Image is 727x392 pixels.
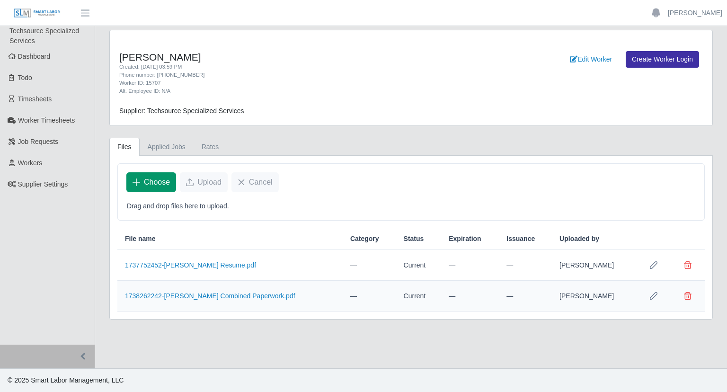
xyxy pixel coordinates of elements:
[18,180,68,188] span: Supplier Settings
[644,286,663,305] button: Row Edit
[499,250,552,281] td: —
[119,71,454,79] div: Phone number: [PHONE_NUMBER]
[125,234,156,244] span: File name
[119,79,454,87] div: Worker ID: 15707
[119,63,454,71] div: Created: [DATE] 03:59 PM
[180,172,228,192] button: Upload
[8,376,124,384] span: © 2025 Smart Labor Management, LLC
[404,234,424,244] span: Status
[678,256,697,275] button: Delete file
[506,234,535,244] span: Issuance
[343,250,396,281] td: —
[350,234,379,244] span: Category
[18,138,59,145] span: Job Requests
[18,74,32,81] span: Todo
[18,53,51,60] span: Dashboard
[9,27,79,45] span: Techsource Specialized Services
[559,234,599,244] span: Uploaded by
[231,172,279,192] button: Cancel
[449,234,481,244] span: Expiration
[13,8,61,18] img: SLM Logo
[552,281,637,312] td: [PERSON_NAME]
[140,138,194,156] a: Applied Jobs
[441,250,499,281] td: —
[126,172,176,192] button: Choose
[441,281,499,312] td: —
[396,250,442,281] td: Current
[197,177,222,188] span: Upload
[668,8,722,18] a: [PERSON_NAME]
[119,51,454,63] h4: [PERSON_NAME]
[626,51,699,68] a: Create Worker Login
[18,116,75,124] span: Worker Timesheets
[18,159,43,167] span: Workers
[552,250,637,281] td: [PERSON_NAME]
[119,107,244,115] span: Supplier: Techsource Specialized Services
[249,177,273,188] span: Cancel
[343,281,396,312] td: —
[499,281,552,312] td: —
[125,261,256,269] a: 1737752452-[PERSON_NAME] Resume.pdf
[194,138,227,156] a: Rates
[396,281,442,312] td: Current
[144,177,170,188] span: Choose
[644,256,663,275] button: Row Edit
[125,292,295,300] a: 1738262242-[PERSON_NAME] Combined Paperwork.pdf
[564,51,618,68] a: Edit Worker
[127,201,695,211] p: Drag and drop files here to upload.
[109,138,140,156] a: Files
[678,286,697,305] button: Delete file
[119,87,454,95] div: Alt. Employee ID: N/A
[18,95,52,103] span: Timesheets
